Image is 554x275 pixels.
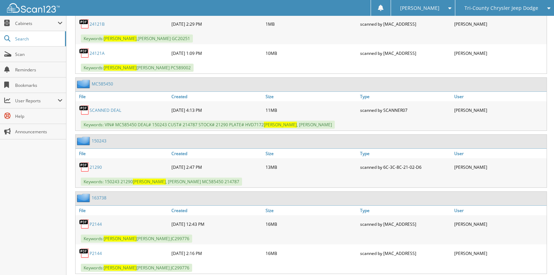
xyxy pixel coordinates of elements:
span: Scan [15,51,63,57]
span: [PERSON_NAME] [133,179,166,185]
a: User [452,149,547,158]
div: scanned by 6C-3C-8C-21-02-D6 [358,160,452,174]
div: scanned by [MAC_ADDRESS] [358,246,452,260]
div: [DATE] 1:09 PM [170,46,264,60]
div: [PERSON_NAME] [452,217,547,231]
a: 21290 [90,164,102,170]
span: Keywords: ,[PERSON_NAME] GC20251 [81,34,193,43]
span: Keywords: [PERSON_NAME] JC299776 [81,235,192,243]
span: User Reports [15,98,58,104]
span: [PERSON_NAME] [104,65,137,71]
span: [PERSON_NAME] [400,6,439,10]
a: Size [264,92,358,101]
div: [DATE] 2:29 PM [170,17,264,31]
a: Size [264,149,358,158]
div: 1MB [264,17,358,31]
a: File [76,206,170,215]
img: PDF.png [79,248,90,258]
img: PDF.png [79,105,90,115]
span: [PERSON_NAME] [104,265,137,271]
div: 16MB [264,217,358,231]
a: 24121A [90,50,105,56]
a: File [76,92,170,101]
div: [PERSON_NAME] [452,246,547,260]
img: PDF.png [79,162,90,172]
span: Help [15,113,63,119]
div: [PERSON_NAME] [452,160,547,174]
a: SCANNED DEAL [90,107,121,113]
img: PDF.png [79,19,90,29]
a: Type [358,92,452,101]
a: P2144 [90,250,102,256]
div: scanned by [MAC_ADDRESS] [358,217,452,231]
a: MC585450 [92,81,113,87]
div: 10MB [264,46,358,60]
div: [DATE] 2:16 PM [170,246,264,260]
div: [PERSON_NAME] [452,46,547,60]
a: Created [170,92,264,101]
span: Keywords: [PERSON_NAME] JC299776 [81,264,192,272]
img: PDF.png [79,48,90,58]
span: [PERSON_NAME] [104,36,137,41]
span: Bookmarks [15,82,63,88]
a: Created [170,206,264,215]
div: [DATE] 12:43 PM [170,217,264,231]
span: Search [15,36,61,42]
img: PDF.png [79,219,90,229]
div: 16MB [264,246,358,260]
span: Keywords: [PERSON_NAME] PC589002 [81,64,194,72]
span: [PERSON_NAME] [264,122,297,128]
span: Cabinets [15,20,58,26]
a: 150243 [92,138,106,144]
a: Type [358,206,452,215]
span: Keywords: VIN# MC585450 DEAL# 150243 CUST# 214787 STOCK# 21290 PLATE# HVD7172 , [PERSON_NAME] [81,121,335,129]
span: Keywords: 150243 21290 , [PERSON_NAME] MC585450 214787 [81,178,242,186]
div: scanned by [MAC_ADDRESS] [358,17,452,31]
span: Reminders [15,67,63,73]
span: Tri-County Chrysler Jeep Dodge [464,6,538,10]
iframe: Chat Widget [519,241,554,275]
div: [DATE] 4:13 PM [170,103,264,117]
div: scanned by SCANNER07 [358,103,452,117]
div: [PERSON_NAME] [452,17,547,31]
a: File [76,149,170,158]
a: User [452,206,547,215]
a: Type [358,149,452,158]
div: scanned by [MAC_ADDRESS] [358,46,452,60]
a: User [452,92,547,101]
img: scan123-logo-white.svg [7,3,60,13]
img: folder2.png [77,79,92,88]
a: Created [170,149,264,158]
img: folder2.png [77,193,92,202]
img: folder2.png [77,136,92,145]
div: 13MB [264,160,358,174]
span: Announcements [15,129,63,135]
div: 11MB [264,103,358,117]
div: [DATE] 2:47 PM [170,160,264,174]
a: 24121B [90,21,105,27]
span: [PERSON_NAME] [104,236,137,242]
a: Size [264,206,358,215]
a: 163738 [92,195,106,201]
div: [PERSON_NAME] [452,103,547,117]
a: P2144 [90,221,102,227]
